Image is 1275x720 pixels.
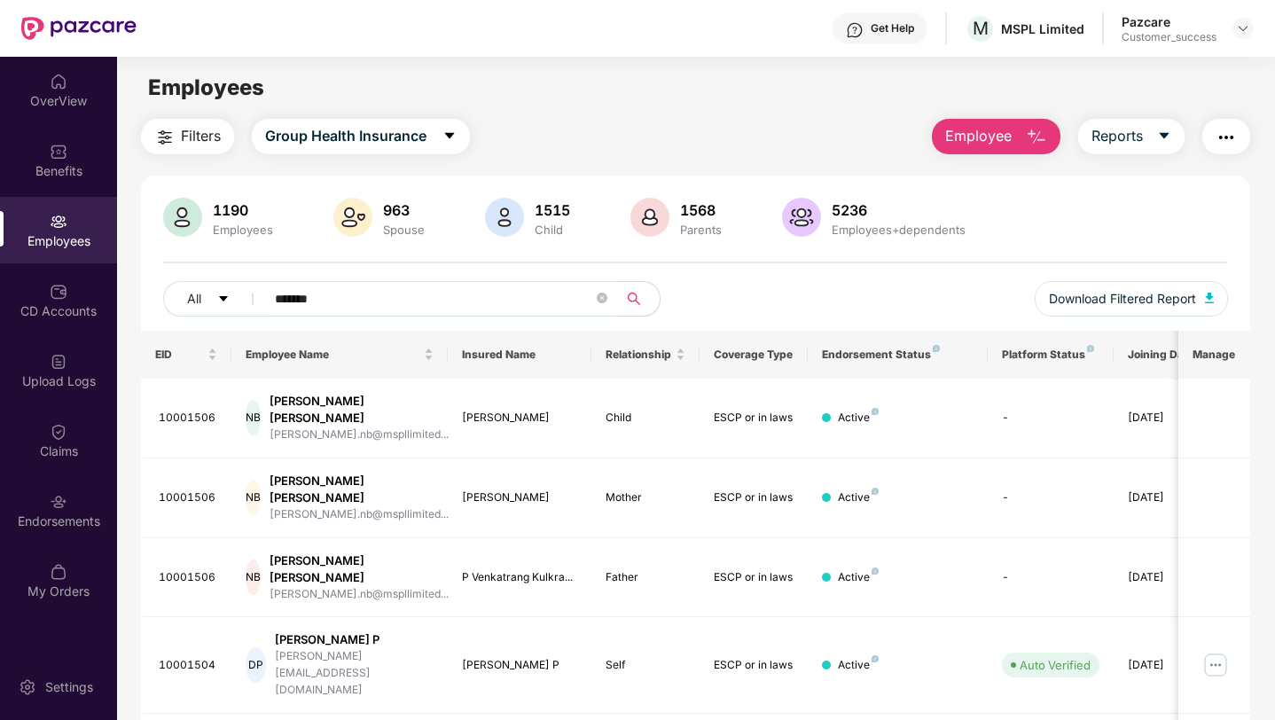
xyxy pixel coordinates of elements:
[1236,21,1250,35] img: svg+xml;base64,PHN2ZyBpZD0iRHJvcGRvd24tMzJ4MzIiIHhtbG5zPSJodHRwOi8vd3d3LnczLm9yZy8yMDAwL3N2ZyIgd2...
[1026,127,1047,148] img: svg+xml;base64,PHN2ZyB4bWxucz0iaHR0cDovL3d3dy53My5vcmcvMjAwMC9zdmciIHhtbG5zOnhsaW5rPSJodHRwOi8vd3...
[591,331,700,379] th: Relationship
[270,506,449,523] div: [PERSON_NAME].nb@mspllimited...
[932,119,1060,154] button: Employee
[163,198,202,237] img: svg+xml;base64,PHN2ZyB4bWxucz0iaHR0cDovL3d3dy53My5vcmcvMjAwMC9zdmciIHhtbG5zOnhsaW5rPSJodHRwOi8vd3...
[217,293,230,307] span: caret-down
[597,293,607,303] span: close-circle
[181,125,221,147] span: Filters
[246,400,261,435] div: NB
[1128,657,1208,674] div: [DATE]
[838,569,879,586] div: Active
[50,283,67,301] img: svg+xml;base64,PHN2ZyBpZD0iQ0RfQWNjb3VudHMiIGRhdGEtbmFtZT0iQ0QgQWNjb3VudHMiIHhtbG5zPSJodHRwOi8vd3...
[933,345,940,352] img: svg+xml;base64,PHN2ZyB4bWxucz0iaHR0cDovL3d3dy53My5vcmcvMjAwMC9zdmciIHdpZHRoPSI4IiBoZWlnaHQ9IjgiIH...
[462,410,578,427] div: [PERSON_NAME]
[209,223,277,237] div: Employees
[838,489,879,506] div: Active
[714,657,794,674] div: ESCP or in laws
[1091,125,1143,147] span: Reports
[154,127,176,148] img: svg+xml;base64,PHN2ZyB4bWxucz0iaHR0cDovL3d3dy53My5vcmcvMjAwMC9zdmciIHdpZHRoPSIyNCIgaGVpZ2h0PSIyNC...
[973,18,989,39] span: M
[209,201,277,219] div: 1190
[531,223,574,237] div: Child
[187,289,201,309] span: All
[1001,20,1084,37] div: MSPL Limited
[838,410,879,427] div: Active
[872,567,879,575] img: svg+xml;base64,PHN2ZyB4bWxucz0iaHR0cDovL3d3dy53My5vcmcvMjAwMC9zdmciIHdpZHRoPSI4IiBoZWlnaHQ9IjgiIH...
[270,586,449,603] div: [PERSON_NAME].nb@mspllimited...
[1049,289,1196,309] span: Download Filtered Report
[50,423,67,441] img: svg+xml;base64,PHN2ZyBpZD0iQ2xhaW0iIHhtbG5zPSJodHRwOi8vd3d3LnczLm9yZy8yMDAwL3N2ZyIgd2lkdGg9IjIwIi...
[448,331,592,379] th: Insured Name
[148,74,264,100] span: Employees
[872,408,879,415] img: svg+xml;base64,PHN2ZyB4bWxucz0iaHR0cDovL3d3dy53My5vcmcvMjAwMC9zdmciIHdpZHRoPSI4IiBoZWlnaHQ9IjgiIH...
[677,201,725,219] div: 1568
[231,331,448,379] th: Employee Name
[462,489,578,506] div: [PERSON_NAME]
[616,281,661,317] button: search
[606,489,685,506] div: Mother
[872,655,879,662] img: svg+xml;base64,PHN2ZyB4bWxucz0iaHR0cDovL3d3dy53My5vcmcvMjAwMC9zdmciIHdpZHRoPSI4IiBoZWlnaHQ9IjgiIH...
[714,569,794,586] div: ESCP or in laws
[828,223,969,237] div: Employees+dependents
[270,393,449,427] div: [PERSON_NAME] [PERSON_NAME]
[141,331,231,379] th: EID
[265,125,426,147] span: Group Health Insurance
[828,201,969,219] div: 5236
[1157,129,1171,145] span: caret-down
[163,281,271,317] button: Allcaret-down
[606,410,685,427] div: Child
[485,198,524,237] img: svg+xml;base64,PHN2ZyB4bWxucz0iaHR0cDovL3d3dy53My5vcmcvMjAwMC9zdmciIHhtbG5zOnhsaW5rPSJodHRwOi8vd3...
[1002,348,1099,362] div: Platform Status
[246,560,261,595] div: NB
[945,125,1012,147] span: Employee
[700,331,808,379] th: Coverage Type
[252,119,470,154] button: Group Health Insurancecaret-down
[1035,281,1228,317] button: Download Filtered Report
[1114,331,1222,379] th: Joining Date
[246,348,420,362] span: Employee Name
[275,631,433,648] div: [PERSON_NAME] P
[50,563,67,581] img: svg+xml;base64,PHN2ZyBpZD0iTXlfT3JkZXJzIiBkYXRhLW5hbWU9Ik15IE9yZGVycyIgeG1sbnM9Imh0dHA6Ly93d3cudz...
[1201,651,1230,679] img: manageButton
[159,410,217,427] div: 10001506
[275,648,433,699] div: [PERSON_NAME][EMAIL_ADDRESS][DOMAIN_NAME]
[462,657,578,674] div: [PERSON_NAME] P
[630,198,669,237] img: svg+xml;base64,PHN2ZyB4bWxucz0iaHR0cDovL3d3dy53My5vcmcvMjAwMC9zdmciIHhtbG5zOnhsaW5rPSJodHRwOi8vd3...
[1216,127,1237,148] img: svg+xml;base64,PHN2ZyB4bWxucz0iaHR0cDovL3d3dy53My5vcmcvMjAwMC9zdmciIHdpZHRoPSIyNCIgaGVpZ2h0PSIyNC...
[442,129,457,145] span: caret-down
[379,223,428,237] div: Spouse
[246,647,266,683] div: DP
[1128,489,1208,506] div: [DATE]
[159,489,217,506] div: 10001506
[677,223,725,237] div: Parents
[714,410,794,427] div: ESCP or in laws
[50,493,67,511] img: svg+xml;base64,PHN2ZyBpZD0iRW5kb3JzZW1lbnRzIiB4bWxucz0iaHR0cDovL3d3dy53My5vcmcvMjAwMC9zdmciIHdpZH...
[1087,345,1094,352] img: svg+xml;base64,PHN2ZyB4bWxucz0iaHR0cDovL3d3dy53My5vcmcvMjAwMC9zdmciIHdpZHRoPSI4IiBoZWlnaHQ9IjgiIH...
[1178,331,1250,379] th: Manage
[1122,13,1216,30] div: Pazcare
[270,427,449,443] div: [PERSON_NAME].nb@mspllimited...
[1128,410,1208,427] div: [DATE]
[1020,656,1091,674] div: Auto Verified
[606,657,685,674] div: Self
[606,569,685,586] div: Father
[988,458,1114,538] td: -
[597,291,607,308] span: close-circle
[1205,293,1214,303] img: svg+xml;base64,PHN2ZyB4bWxucz0iaHR0cDovL3d3dy53My5vcmcvMjAwMC9zdmciIHhtbG5zOnhsaW5rPSJodHRwOi8vd3...
[19,678,36,696] img: svg+xml;base64,PHN2ZyBpZD0iU2V0dGluZy0yMHgyMCIgeG1sbnM9Imh0dHA6Ly93d3cudzMub3JnLzIwMDAvc3ZnIiB3aW...
[531,201,574,219] div: 1515
[246,480,261,515] div: NB
[988,538,1114,618] td: -
[1122,30,1216,44] div: Customer_success
[838,657,879,674] div: Active
[379,201,428,219] div: 963
[141,119,234,154] button: Filters
[333,198,372,237] img: svg+xml;base64,PHN2ZyB4bWxucz0iaHR0cDovL3d3dy53My5vcmcvMjAwMC9zdmciIHhtbG5zOnhsaW5rPSJodHRwOi8vd3...
[988,379,1114,458] td: -
[714,489,794,506] div: ESCP or in laws
[462,569,578,586] div: P Venkatrang Kulkra...
[872,488,879,495] img: svg+xml;base64,PHN2ZyB4bWxucz0iaHR0cDovL3d3dy53My5vcmcvMjAwMC9zdmciIHdpZHRoPSI4IiBoZWlnaHQ9IjgiIH...
[159,657,217,674] div: 10001504
[40,678,98,696] div: Settings
[1078,119,1185,154] button: Reportscaret-down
